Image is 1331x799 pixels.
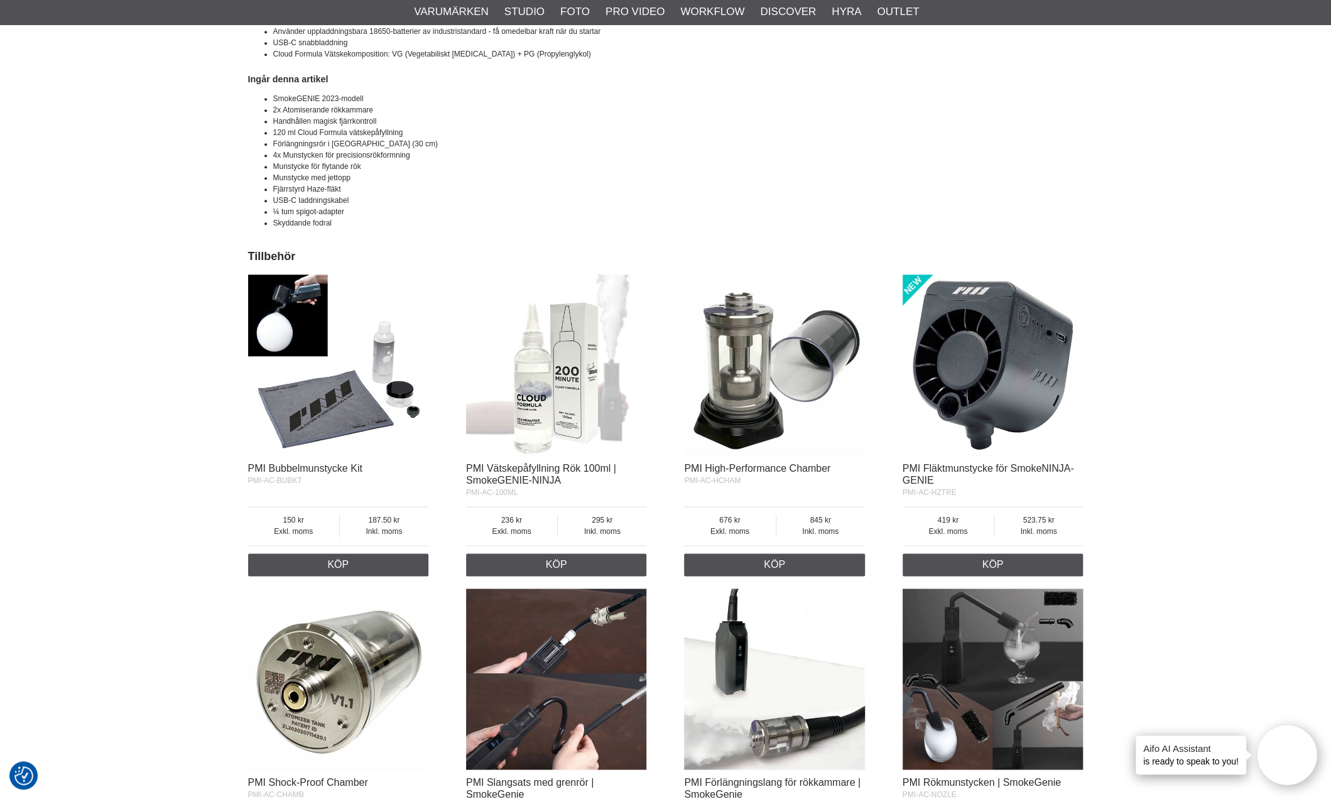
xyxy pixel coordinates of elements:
[273,195,722,206] li: USB-C laddningskabel
[248,526,339,537] span: Exkl. moms
[273,48,722,60] li: Cloud Formula Vätskekomposition: VG (Vegetabiliskt [MEDICAL_DATA]) + PG (Propylenglykol)
[466,553,647,576] a: Köp
[273,116,722,127] li: Handhållen magisk fjärrkontroll
[684,526,775,537] span: Exkl. moms
[248,514,339,526] span: 150
[903,553,1084,576] a: Köp
[466,274,647,455] img: PMI Vätskepåfyllning Rök 100ml | SmokeGENIE-NINJA
[248,463,362,474] a: PMI Bubbelmunstycke Kit
[248,249,1084,264] h2: Tillbehör
[606,4,665,20] a: Pro Video
[903,488,957,497] span: PMI-AC-HZTRE
[273,127,722,138] li: 120 ml Cloud Formula vätskepåfyllning
[273,138,722,149] li: Förlängningsrör i [GEOGRAPHIC_DATA] (30 cm)
[14,766,33,785] img: Revisit consent button
[273,104,722,116] li: 2x Atomiserande rökkammare
[1143,742,1239,755] h4: Aifo AI Assistant
[273,183,722,195] li: Fjärrstyrd Haze-fläkt
[414,4,489,20] a: Varumärken
[903,526,994,537] span: Exkl. moms
[903,463,1074,486] a: PMI Fläktmunstycke för SmokeNINJA-GENIE
[776,514,865,526] span: 845
[466,526,557,537] span: Exkl. moms
[684,476,741,485] span: PMI-AC-HCHAM
[248,476,302,485] span: PMI-AC-BUBKT
[832,4,861,20] a: Hyra
[903,777,1061,788] a: PMI Rökmunstycken | SmokeGenie
[903,589,1084,769] img: PMI Rökmunstycken | SmokeGenie
[560,4,590,20] a: Foto
[684,463,830,474] a: PMI High-Performance Chamber
[248,274,429,455] img: PMI Bubbelmunstycke Kit
[273,93,722,104] li: SmokeGENIE 2023-modell
[684,514,775,526] span: 676
[273,217,722,229] li: Skyddande fodral
[776,526,865,537] span: Inkl. moms
[760,4,816,20] a: Discover
[994,526,1083,537] span: Inkl. moms
[248,73,722,85] h4: Ingår denna artikel
[248,589,429,769] img: PMI Shock-Proof Chamber
[558,514,646,526] span: 295
[466,488,518,497] span: PMI-AC-100ML
[273,37,722,48] li: USB-C snabbladdning
[273,161,722,172] li: Munstycke för flytande rök
[273,26,722,37] li: Använder uppladdningsbara 18650-batterier av industristandard - få omedelbar kraft när du startar
[877,4,919,20] a: Outlet
[466,463,616,486] a: PMI Vätskepåfyllning Rök 100ml | SmokeGENIE-NINJA
[903,790,957,799] span: PMI-AC-NOZLE
[248,777,368,788] a: PMI Shock-Proof Chamber
[684,553,865,576] a: Köp
[273,172,722,183] li: Munstycke med jettopp
[684,589,865,769] img: PMI Förlängningslang för rökkammare | SmokeGenie
[466,514,557,526] span: 236
[248,553,429,576] a: Köp
[340,526,428,537] span: Inkl. moms
[1136,736,1246,775] div: is ready to speak to you!
[684,274,865,455] img: PMI High-Performance Chamber
[504,4,545,20] a: Studio
[680,4,744,20] a: Workflow
[903,274,1084,455] img: PMI Fläktmunstycke för SmokeNINJA-GENIE
[273,149,722,161] li: 4x Munstycken för precisionsrökformning
[903,514,994,526] span: 419
[14,764,33,787] button: Samtyckesinställningar
[248,790,304,799] span: PMI-AC-CHAMB
[340,514,428,526] span: 187.50
[273,206,722,217] li: ¼ tum spigot-adapter
[558,526,646,537] span: Inkl. moms
[466,589,647,769] img: PMI Slangsats med grenrör | SmokeGenie
[994,514,1083,526] span: 523.75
